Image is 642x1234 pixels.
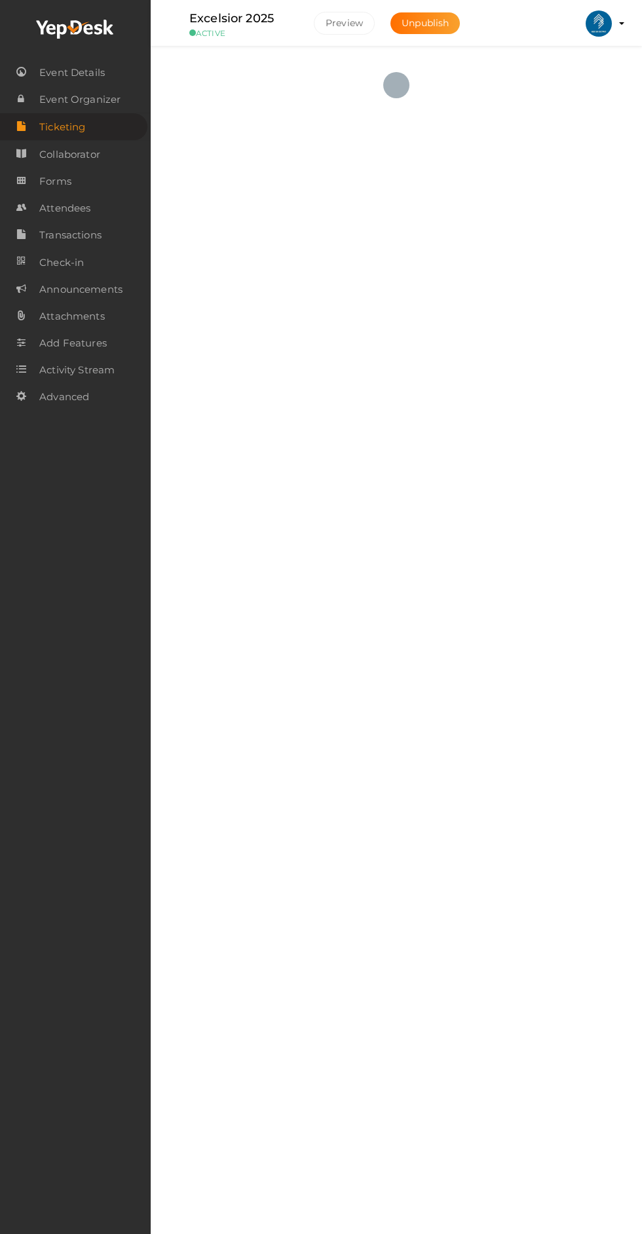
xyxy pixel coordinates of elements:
[39,276,123,303] span: Announcements
[314,12,375,35] button: Preview
[39,60,105,86] span: Event Details
[189,9,274,28] label: Excelsior 2025
[39,141,100,168] span: Collaborator
[39,250,84,276] span: Check-in
[586,10,612,37] img: ACg8ocIlr20kWlusTYDilfQwsc9vjOYCKrm0LB8zShf3GP8Yo5bmpMCa=s100
[402,17,449,29] span: Unpublish
[39,357,115,383] span: Activity Stream
[39,195,90,221] span: Attendees
[390,12,460,34] button: Unpublish
[39,168,71,195] span: Forms
[39,303,105,329] span: Attachments
[39,114,85,140] span: Ticketing
[39,222,102,248] span: Transactions
[39,384,89,410] span: Advanced
[39,86,121,113] span: Event Organizer
[39,330,107,356] span: Add Features
[189,28,294,38] small: ACTIVE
